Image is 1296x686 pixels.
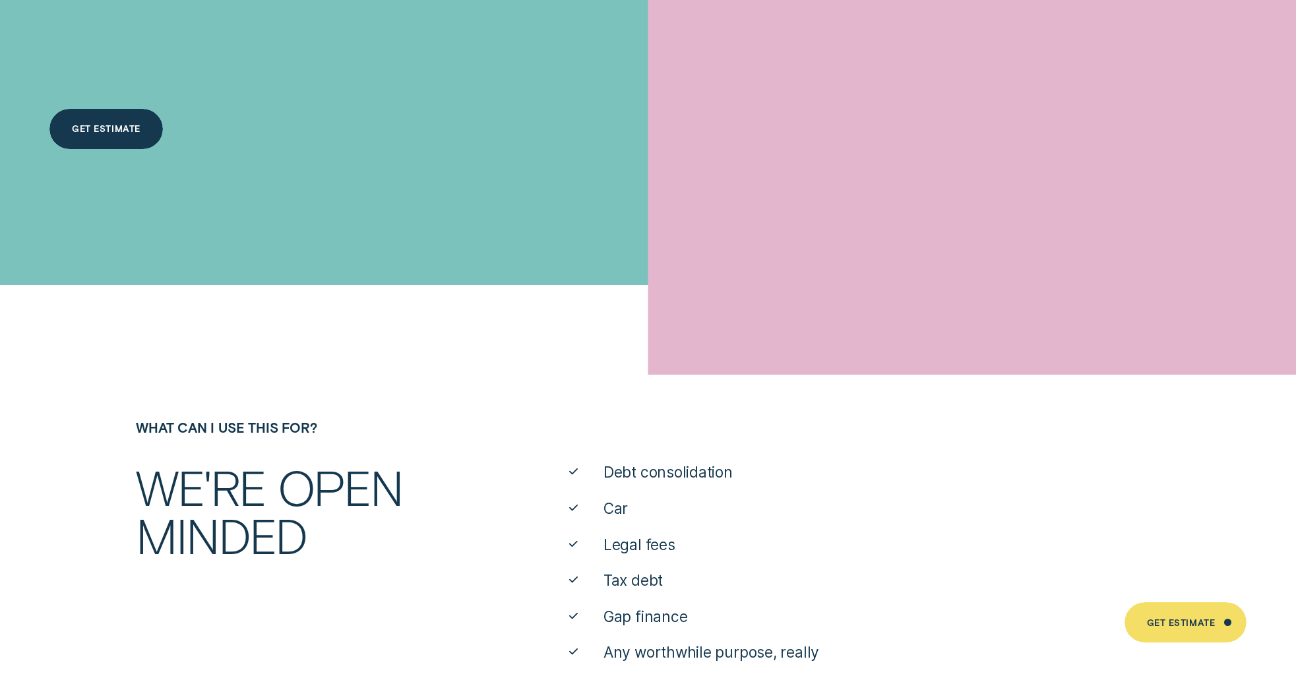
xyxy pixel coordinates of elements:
span: Debt consolidation [603,462,733,483]
span: Any worthwhile purpose, really [603,642,819,663]
a: Get Estimate [1125,602,1247,642]
a: Get Estimate [49,109,163,149]
span: Car [603,499,628,519]
span: Gap finance [603,607,688,627]
span: Tax debt [603,571,663,591]
div: What can I use this for? [129,420,475,436]
span: Legal fees [603,535,675,555]
div: We're open minded [129,462,475,559]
